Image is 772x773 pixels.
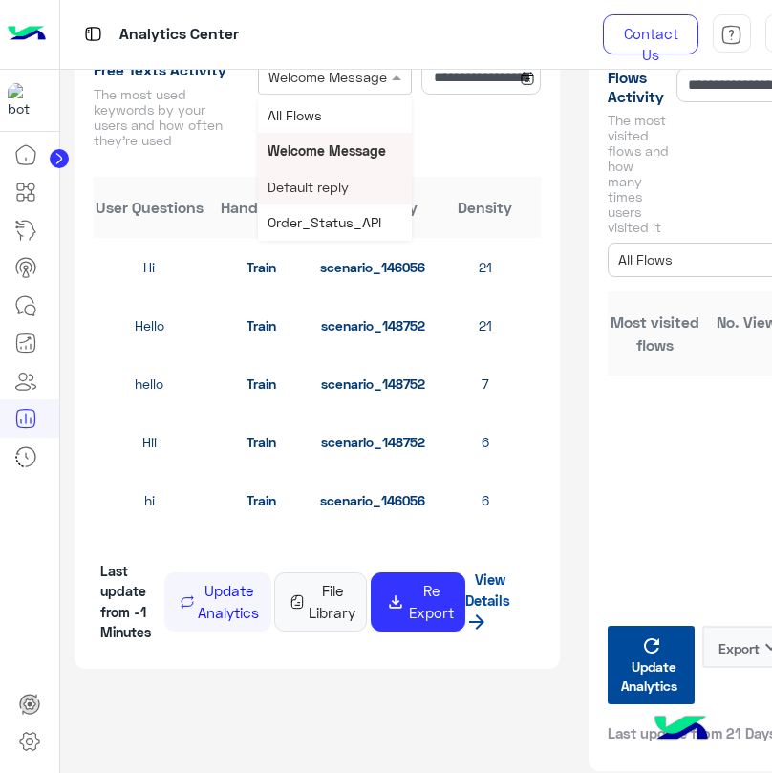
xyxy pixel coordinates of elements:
[608,311,703,356] div: Most visited flows
[429,374,541,394] div: 7
[317,315,429,335] div: scenario_148752
[371,572,465,632] button: file_downloadRe Export
[94,432,205,452] div: Hii
[94,60,242,79] h1: Free Texts Activity
[429,196,541,219] div: Density
[289,594,305,610] img: file
[317,374,429,394] div: scenario_148752
[608,68,669,106] h1: Flows Activity
[429,490,541,510] div: 6
[81,22,105,46] img: tab
[164,572,271,632] button: Update Analytics
[205,374,317,394] div: Train
[94,315,205,335] div: Hello
[100,554,157,651] span: Last update from -1 Minutes
[268,179,349,195] span: Default reply
[317,432,429,452] div: scenario_148752
[608,626,695,704] button: Update Analytics
[429,257,541,277] div: 21
[205,432,317,452] div: Train
[268,107,322,123] span: All Flows
[317,257,429,277] div: scenario_146056
[94,196,205,219] div: User Questions
[205,196,317,219] div: Handled By
[429,315,541,335] div: 21
[621,654,682,698] span: Update Analytics
[386,592,405,612] span: file_download
[180,594,195,610] img: repeat
[94,490,205,510] div: hi
[429,432,541,452] div: 6
[258,97,412,241] ng-dropdown-panel: Options list
[268,214,381,230] span: Order_Status_API
[274,572,367,632] button: File Library
[205,490,317,510] div: Train
[205,257,317,277] div: Train
[720,24,742,46] img: tab
[603,14,698,54] a: Contact Us
[119,22,239,48] p: Analytics Center
[8,83,42,118] img: 317874714732967
[205,315,317,335] div: Train
[713,14,751,54] a: tab
[608,113,669,235] h5: The most visited flows and how many times users visited it
[465,561,510,638] a: View Details
[94,374,205,394] div: hello
[94,87,242,148] h5: The most used keywords by your users and how often they’re used
[648,697,715,763] img: hulul-logo.png
[94,257,205,277] div: Hi
[8,14,46,54] img: Logo
[268,142,386,159] span: Welcome Message
[317,490,429,510] div: scenario_146056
